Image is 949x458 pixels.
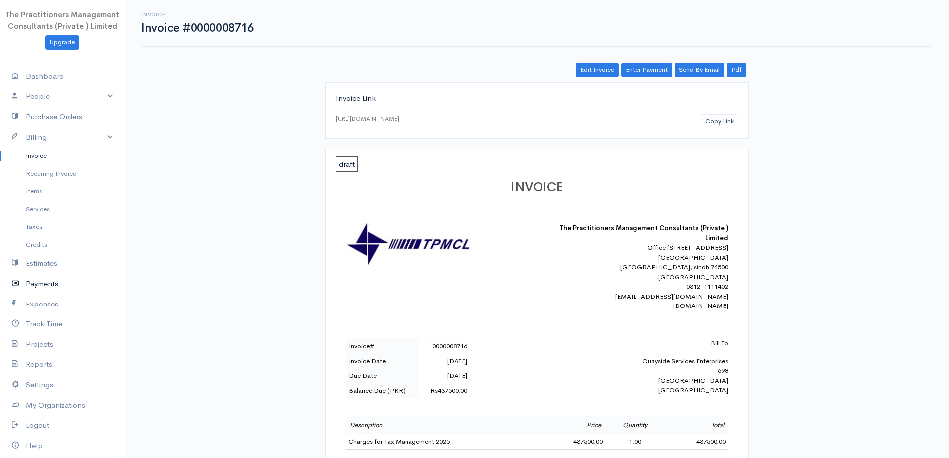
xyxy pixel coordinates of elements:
[542,416,605,434] td: Price
[419,354,470,369] td: [DATE]
[346,180,728,195] h1: INVOICE
[5,10,119,31] span: The Practitioners Management Consultants (Private ) Limited
[346,383,419,398] td: Balance Due (PKR)
[621,63,672,77] a: Enter Payment
[346,223,470,266] img: logo-30862.jpg
[605,434,665,450] td: 1.00
[336,93,738,104] div: Invoice Link
[346,368,419,383] td: Due Date
[554,338,728,395] div: Quayside Services Enterprises 698 [GEOGRAPHIC_DATA] [GEOGRAPHIC_DATA]
[419,383,470,398] td: Rs437500.00
[701,114,738,129] button: Copy Link
[605,416,665,434] td: Quantity
[141,22,253,34] h1: Invoice #0000008716
[346,434,542,450] td: Charges for Tax Management 2025
[675,63,724,77] a: Send By Email
[665,434,728,450] td: 437500.00
[45,35,79,50] a: Upgrade
[419,368,470,383] td: [DATE]
[346,416,542,434] td: Description
[419,339,470,354] td: 0000008716
[346,339,419,354] td: Invoice#
[336,114,399,123] div: [URL][DOMAIN_NAME]
[727,63,746,77] a: Pdf
[559,224,728,242] b: The Practitioners Management Consultants (Private ) Limited
[554,338,728,348] p: Bill To
[554,243,728,311] div: Office [STREET_ADDRESS] [GEOGRAPHIC_DATA] [GEOGRAPHIC_DATA], sindh 74500 [GEOGRAPHIC_DATA] 0312-1...
[336,156,358,172] span: draft
[576,63,619,77] a: Edit Invoice
[542,434,605,450] td: 437500.00
[346,354,419,369] td: Invoice Date
[141,12,253,17] h6: Invoice
[665,416,728,434] td: Total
